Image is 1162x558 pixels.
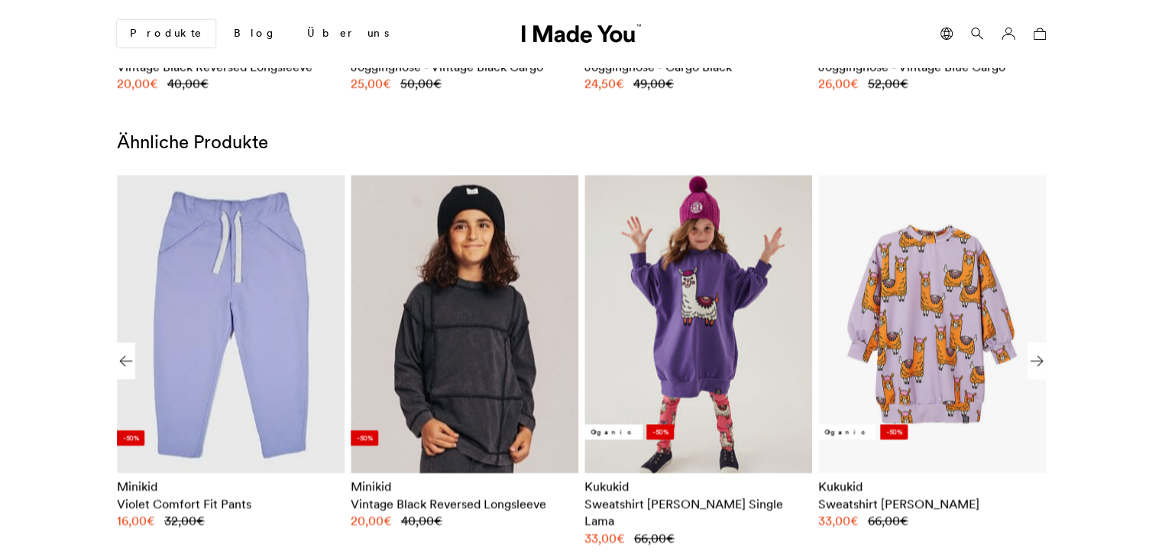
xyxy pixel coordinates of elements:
[633,76,674,91] bdi: 49,00
[150,76,158,91] span: €
[117,175,345,547] section: 1 / 8
[117,513,155,528] bdi: 16,00
[818,495,1046,512] h2: Sweatshirt [PERSON_NAME]
[401,513,442,528] bdi: 40,00
[117,131,1046,154] h2: Ähnliche Produkte
[617,530,625,546] span: €
[434,513,442,528] span: €
[295,21,401,47] a: Über uns
[818,478,1046,529] a: Kukukid Sweatshirt [PERSON_NAME] 66,00€ 33,00€
[400,76,442,91] bdi: 50,00
[351,175,578,547] section: 2 / 8
[900,513,908,528] span: €
[584,424,642,440] li: Organic
[117,175,345,473] a: -50%
[200,76,209,91] span: €
[584,478,812,495] div: Kukukid
[818,175,1046,473] a: Organic -50%
[818,478,1046,495] div: Kukukid
[818,76,859,91] bdi: 26,00
[818,513,859,528] bdi: 33,00
[1028,342,1046,379] div: Next slide
[850,76,859,91] span: €
[900,76,908,91] span: €
[117,478,345,495] div: Minikid
[117,430,144,446] li: -50%
[383,76,391,91] span: €
[384,513,392,528] span: €
[351,513,392,528] bdi: 20,00
[850,513,859,528] span: €
[117,20,215,47] a: Produkte
[584,175,812,473] a: Organic -50%
[351,430,378,446] li: -50%
[147,513,155,528] span: €
[117,76,158,91] bdi: 20,00
[117,342,135,379] div: Previous slide
[584,495,812,530] h2: Sweatshirt [PERSON_NAME] Single Lama
[351,175,578,473] a: -50%
[634,530,675,546] bdi: 66,00
[196,513,205,528] span: €
[117,478,345,529] a: Minikid Violet Comfort Fit Pants 32,00€ 16,00€
[868,513,908,528] bdi: 66,00
[351,76,391,91] bdi: 25,00
[818,175,1046,547] section: 4 / 8
[584,478,812,547] a: Kukukid Sweatshirt [PERSON_NAME] Single Lama 66,00€ 33,00€
[616,76,624,91] span: €
[584,76,624,91] bdi: 24,50
[666,530,675,546] span: €
[222,21,289,47] a: Blog
[646,424,674,440] li: -50%
[584,175,812,547] section: 3 / 8
[433,76,442,91] span: €
[167,76,209,91] bdi: 40,00
[665,76,674,91] span: €
[818,424,876,440] li: Organic
[880,424,908,440] li: -50%
[868,76,908,91] bdi: 52,00
[351,478,578,495] div: Minikid
[164,513,205,528] bdi: 32,00
[117,495,345,512] h2: Violet Comfort Fit Pants
[351,478,578,529] a: Minikid Vintage Black Reversed Longsleeve 40,00€ 20,00€
[351,495,578,512] h2: Vintage Black Reversed Longsleeve
[584,530,625,546] bdi: 33,00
